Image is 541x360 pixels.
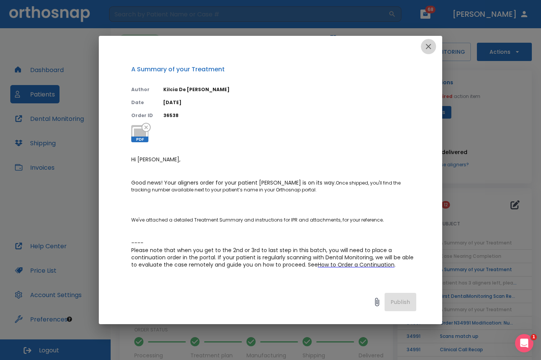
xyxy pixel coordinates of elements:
[163,99,416,106] p: [DATE]
[163,86,416,93] p: Kilcia De [PERSON_NAME]
[131,112,154,119] p: Order ID
[131,137,148,142] span: PDF
[394,261,396,268] span: .
[531,334,537,340] span: 1
[131,209,416,223] p: We've attached a detailed Treatment Summary and instructions for IPR and attachments, for your re...
[383,216,384,223] span: .
[318,262,394,268] a: How to Order a Continuation
[163,112,416,119] p: 36538
[318,261,394,268] span: How to Order a Continuation
[131,156,180,163] span: Hi [PERSON_NAME],
[131,179,416,193] p: Once shipped, you'll find the tracking number available next to your patient’s name in your Ortho...
[131,86,154,93] p: Author
[131,179,336,186] span: Good news! Your aligners order for your patient [PERSON_NAME] is on its way.
[515,334,533,352] iframe: Intercom live chat
[131,239,415,268] span: ---- Please note that when you get to the 2nd or 3rd to last step in this batch, you will need to...
[131,99,154,106] p: Date
[131,65,416,74] p: A Summary of your Treatment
